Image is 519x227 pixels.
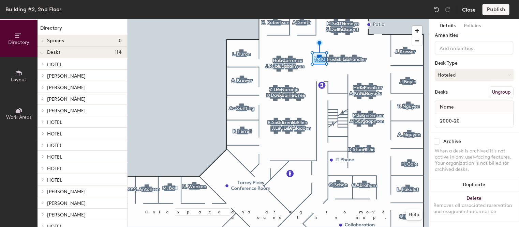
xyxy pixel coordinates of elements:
[47,108,86,114] span: [PERSON_NAME]
[47,73,86,79] span: [PERSON_NAME]
[462,4,476,15] button: Close
[119,38,122,44] span: 0
[47,96,86,102] span: [PERSON_NAME]
[47,212,86,218] span: [PERSON_NAME]
[436,116,512,126] input: Unnamed desk
[11,77,27,83] span: Layout
[47,119,62,125] span: HOTEL
[115,50,122,55] span: 114
[435,69,514,81] button: Hoteled
[47,154,62,160] span: HOTEL
[47,189,86,195] span: [PERSON_NAME]
[406,209,422,220] button: Help
[460,19,485,33] button: Policies
[435,33,514,38] div: Amenities
[47,143,62,148] span: HOTEL
[435,90,448,95] div: Desks
[47,62,62,67] span: HOTEL
[47,200,86,206] span: [PERSON_NAME]
[435,61,514,66] div: Desk Type
[489,86,514,98] button: Ungroup
[8,39,29,45] span: Directory
[38,25,127,35] h1: Directory
[47,50,60,55] span: Desks
[444,6,451,13] img: Redo
[429,178,519,192] button: Duplicate
[47,85,86,91] span: [PERSON_NAME]
[433,202,515,215] div: Removes all associated reservation and assignment information
[6,114,31,120] span: Work Areas
[438,44,500,52] input: Add amenities
[435,148,514,173] div: When a desk is archived it's not active in any user-facing features. Your organization is not bil...
[436,101,457,113] span: Name
[47,177,62,183] span: HOTEL
[5,5,61,14] div: Building #2, 2nd Floor
[443,139,461,144] div: Archive
[429,192,519,222] button: DeleteRemoves all associated reservation and assignment information
[47,131,62,137] span: HOTEL
[435,19,460,33] button: Details
[433,6,440,13] img: Undo
[47,38,64,44] span: Spaces
[47,166,62,172] span: HOTEL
